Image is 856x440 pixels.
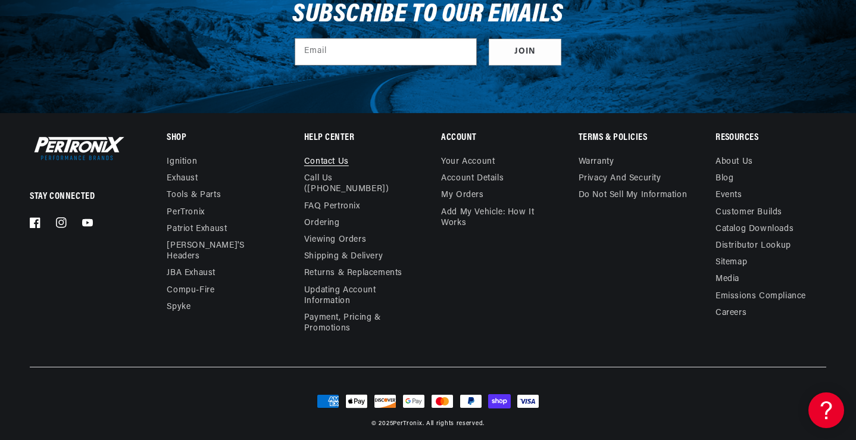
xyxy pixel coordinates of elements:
a: Ordering [304,215,340,232]
small: All rights reserved. [426,420,485,427]
a: Emissions compliance [716,288,806,305]
a: Payment, Pricing & Promotions [304,310,414,337]
a: Sitemap [716,254,747,271]
a: Patriot Exhaust [167,221,227,238]
a: Exhaust [167,170,198,187]
button: Subscribe [489,39,561,65]
img: Pertronix [30,134,125,163]
a: FAQ Pertronix [304,198,360,215]
a: JBA Exhaust [167,265,215,282]
small: © 2025 . [371,420,424,427]
input: Email [295,39,476,65]
a: Catalog Downloads [716,221,793,238]
p: Stay Connected [30,191,128,203]
a: Distributor Lookup [716,238,791,254]
a: Call Us ([PHONE_NUMBER]) [304,170,405,198]
a: Add My Vehicle: How It Works [441,204,551,232]
a: About Us [716,157,753,170]
a: [PERSON_NAME]'s Headers [167,238,268,265]
a: My orders [441,187,483,204]
a: Careers [716,305,746,322]
a: Viewing Orders [304,232,366,248]
a: Tools & Parts [167,187,221,204]
a: Returns & Replacements [304,265,402,282]
a: Warranty [579,157,614,170]
a: Do not sell my information [579,187,688,204]
a: Blog [716,170,733,187]
a: Ignition [167,157,197,170]
a: Account details [441,170,504,187]
a: Shipping & Delivery [304,248,383,265]
a: Media [716,271,739,288]
a: PerTronix [393,420,422,427]
a: PerTronix [167,204,204,221]
a: Updating Account Information [304,282,405,310]
a: Contact us [304,157,349,170]
a: Spyke [167,299,190,316]
a: Events [716,187,742,204]
h3: Subscribe to our emails [292,4,564,26]
a: Compu-Fire [167,282,214,299]
a: Privacy and Security [579,170,661,187]
a: Your account [441,157,495,170]
a: Customer Builds [716,204,782,221]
